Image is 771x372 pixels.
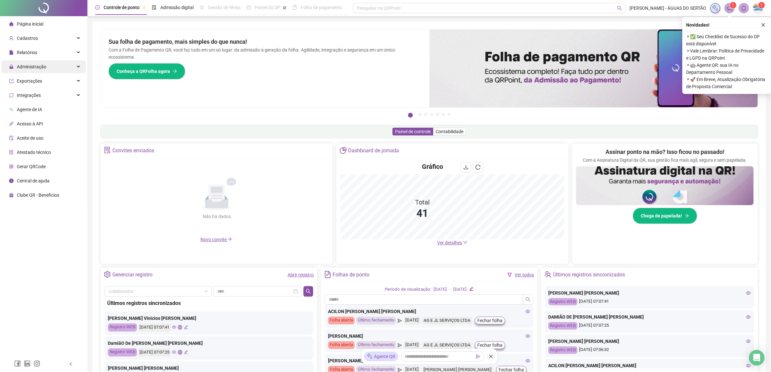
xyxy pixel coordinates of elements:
span: eye [172,350,176,354]
h2: Sua folha de pagamento, mais simples do que nunca! [108,37,422,46]
div: Gerenciar registro [112,269,153,280]
span: export [9,79,14,83]
span: notification [727,5,732,11]
span: dashboard [246,5,251,10]
span: download [463,165,469,170]
button: 2 [418,113,422,116]
div: Últimos registros sincronizados [107,299,311,307]
button: 5 [436,113,439,116]
span: eye [746,315,751,319]
button: 6 [442,113,445,116]
span: setting [104,271,111,278]
span: file [9,50,14,55]
div: ACILON [PERSON_NAME] [PERSON_NAME] [328,308,530,315]
div: Open Intercom Messenger [749,350,765,366]
div: Último fechamento [356,341,396,349]
span: file-text [324,271,331,278]
span: ⚬ ✅ Seu Checklist de Sucesso do DP está disponível [686,33,767,47]
button: 1 [408,113,413,118]
button: 3 [424,113,427,116]
h2: Assinar ponto na mão? Isso ficou no passado! [606,147,724,157]
div: [PERSON_NAME] [PERSON_NAME] [108,365,310,372]
span: eye [526,358,530,363]
span: eye [746,363,751,368]
span: Painel de controle [395,129,431,134]
img: banner%2F02c71560-61a6-44d4-94b9-c8ab97240462.png [576,166,754,205]
span: Administração [17,64,46,69]
div: Registro WEB [108,323,137,331]
div: - [449,286,451,293]
div: AG E JL SERVIÇOS LTDA [422,342,472,349]
span: Fechar folha [477,342,503,349]
span: Gerar QRCode [17,164,46,169]
span: solution [9,150,14,155]
span: Ver detalhes [437,240,462,245]
div: Não há dados [187,213,246,220]
div: Registro WEB [108,348,137,356]
div: [PERSON_NAME] FIMINO [PERSON_NAME] [328,357,530,364]
span: ⚬ 🚀 Em Breve, Atualização Obrigatória de Proposta Comercial [686,76,767,90]
div: [DATE] 07:07:41 [139,323,170,331]
img: banner%2F8d14a306-6205-4263-8e5b-06e9a85ad873.png [429,29,758,107]
span: sun [199,5,204,10]
div: [DATE] 07:06:32 [548,346,750,354]
div: [PERSON_NAME] [PERSON_NAME] [548,289,750,296]
span: edit [184,325,188,329]
div: Folha aberta [328,317,355,324]
span: Central de ajuda [17,178,50,183]
span: Aceite de uso [17,135,43,141]
div: Últimos registros sincronizados [553,269,625,280]
div: AG E JL SERVIÇOS LTDA [422,317,472,324]
span: global [178,325,182,329]
span: Folha de pagamento [301,5,342,10]
div: ACILON [PERSON_NAME] [PERSON_NAME] [548,362,750,369]
span: Fechar folha [477,317,503,324]
button: Conheça a QRFolha agora [108,63,185,79]
div: [PERSON_NAME] [PERSON_NAME] [548,338,750,345]
span: eye [172,325,176,329]
span: send [398,317,402,324]
span: pushpin [142,6,146,10]
span: left [69,362,73,366]
div: [DATE] [404,317,420,324]
span: search [306,289,311,294]
span: eye [526,334,530,338]
span: audit [9,136,14,140]
span: file-done [152,5,156,10]
span: plus [228,237,233,242]
span: Chega de papelada! [641,212,682,219]
div: Registro WEB [548,322,577,330]
button: Fechar folha [475,341,505,349]
span: Clube QR - Beneficios [17,192,59,198]
span: eye [526,309,530,314]
div: Dashboard de jornada [348,145,399,156]
div: [PERSON_NAME] Vinicios [PERSON_NAME] [108,315,310,322]
span: reload [475,165,481,170]
span: edit [469,287,473,291]
span: ⚬ 🤖 Agente QR: sua IA no Departamento Pessoal [686,62,767,76]
a: Ver todos [515,272,534,277]
div: [DATE] 07:07:25 [548,322,750,330]
span: clock-circle [95,5,100,10]
div: Folhas de ponto [333,269,370,280]
span: api [9,122,14,126]
span: lock [9,64,14,69]
div: Agente QR [364,352,398,361]
span: gift [9,193,14,197]
p: Com a Folha de Pagamento QR, você faz tudo em um só lugar: da admissão à geração da folha. Agilid... [108,46,422,61]
span: send [476,354,481,359]
span: pushpin [283,6,287,10]
span: arrow-right [173,69,177,74]
div: Último fechamento [356,317,396,324]
button: 4 [430,113,433,116]
a: Abrir registro [288,272,314,277]
span: close [489,354,493,359]
sup: 1 [730,2,736,8]
span: Admissão digital [160,5,194,10]
span: Atestado técnico [17,150,51,155]
p: Com a Assinatura Digital da QR, sua gestão fica mais ágil, segura e sem papelada. [583,157,747,164]
span: Página inicial [17,21,43,27]
div: DamiãO De [PERSON_NAME] [PERSON_NAME] [108,340,310,347]
div: [PERSON_NAME] [328,332,530,340]
div: [DATE] [434,286,447,293]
